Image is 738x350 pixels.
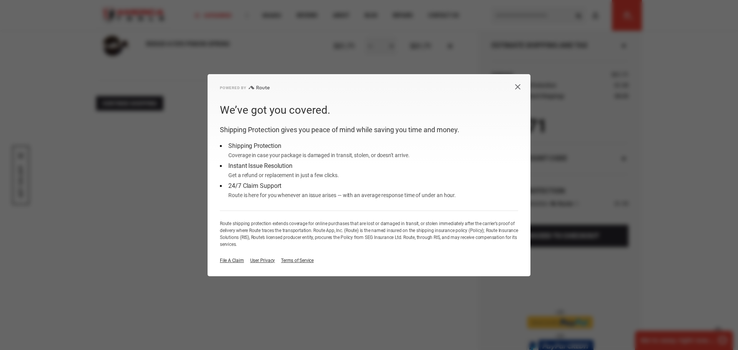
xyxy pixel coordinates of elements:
[88,10,98,19] button: Open LiveChat chat widget
[228,191,456,200] div: Route is here for you whenever an issue arises — with an average response time of under an hour.
[250,257,275,264] a: User Privacy
[228,181,456,191] div: 24/7 Claim Support
[228,141,409,151] div: Shipping Protection
[208,74,530,276] div: describing dialogue box
[228,161,339,171] div: Instant Issue Resolution
[220,257,244,264] a: File A Claim
[281,257,314,264] a: Terms of Service
[220,220,518,248] div: Route shipping protection extends coverage for online purchases that are lost or damaged in trans...
[246,86,254,90] div: Route Logo
[515,84,530,90] div: Close dialog button
[220,102,518,118] div: We’ve got you covered.
[228,171,339,180] div: Get a refund or replacement in just a few clicks.
[220,86,246,90] div: POWERED BY
[11,12,87,18] p: We're away right now. Please check back later!
[220,124,518,135] div: Shipping Protection gives you peace of mind while saving you time and money.
[208,86,270,90] div: Powered by Route
[228,151,409,160] div: Coverage in case your package is damaged in transit, stolen, or doesn't arrive.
